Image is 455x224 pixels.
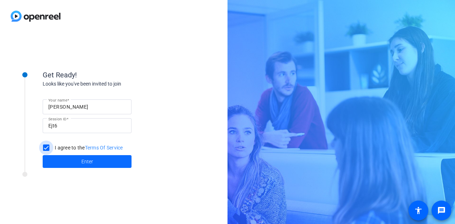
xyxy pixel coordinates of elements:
mat-label: Your name [48,98,67,102]
a: Terms Of Service [85,145,123,151]
mat-label: Session ID [48,117,66,121]
mat-icon: message [437,206,446,215]
div: Looks like you've been invited to join [43,80,185,88]
button: Enter [43,155,132,168]
div: Get Ready! [43,70,185,80]
label: I agree to the [53,144,123,151]
mat-icon: accessibility [414,206,423,215]
span: Enter [81,158,93,165]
